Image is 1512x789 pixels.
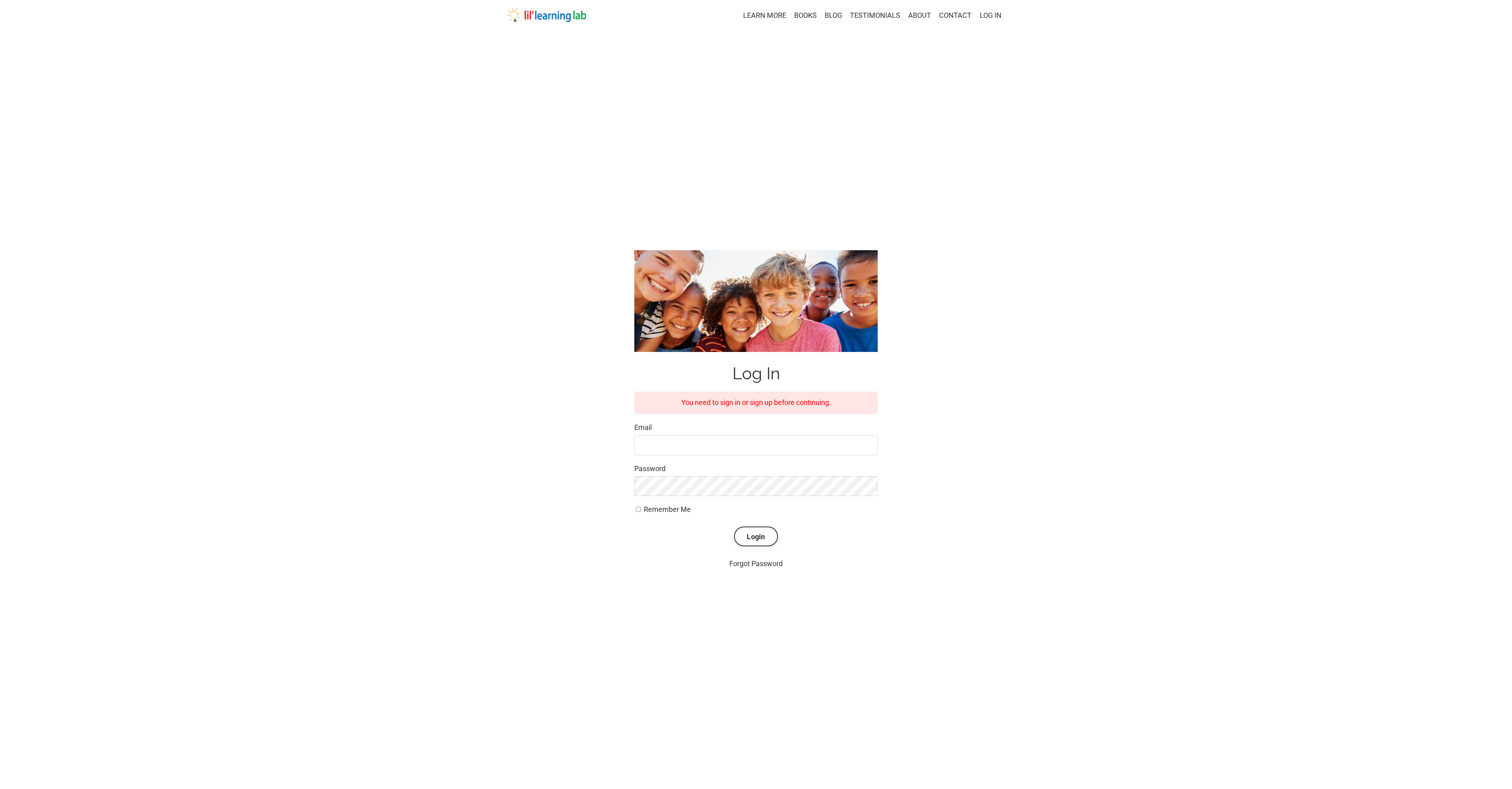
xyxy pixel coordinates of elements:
[636,507,641,512] input: Remember Me
[634,463,878,475] label: Password
[794,10,817,21] a: BOOKS
[644,505,691,513] span: Remember Me
[825,10,842,21] a: BLOG
[939,10,971,21] a: CONTACT
[507,8,586,22] img: lil' learning lab
[908,10,931,21] a: ABOUT
[634,364,878,384] h1: Log In
[634,392,878,414] div: You need to sign in or sign up before continuing.
[850,10,900,21] a: TESTIMONIALS
[743,10,786,21] a: LEARN MORE
[729,559,783,568] a: Forgot Password
[634,422,878,433] label: Email
[980,11,1002,19] a: LOG IN
[734,527,778,546] button: Login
